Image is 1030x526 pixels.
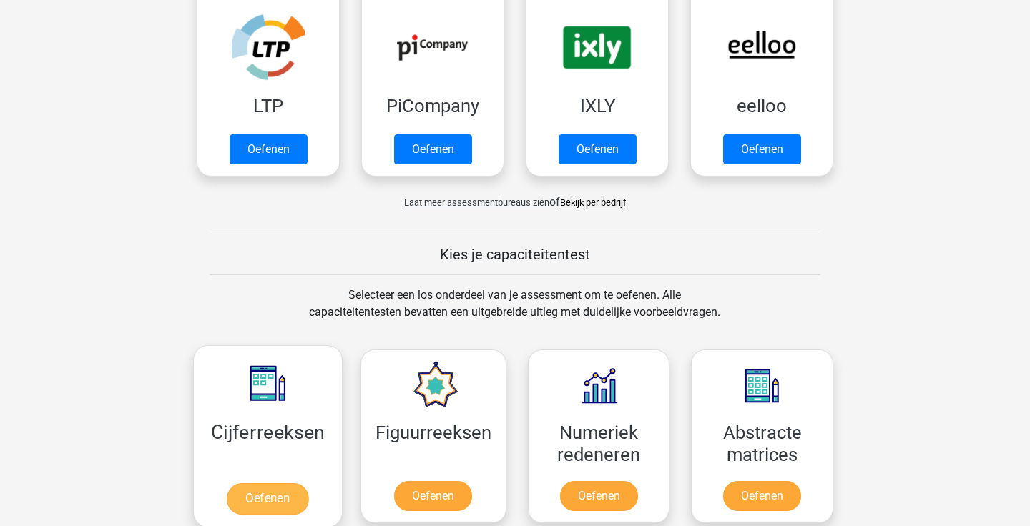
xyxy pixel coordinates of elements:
a: Oefenen [394,481,472,511]
a: Oefenen [723,134,801,164]
a: Oefenen [230,134,308,164]
a: Oefenen [723,481,801,511]
h5: Kies je capaciteitentest [210,246,820,263]
a: Oefenen [560,481,638,511]
a: Oefenen [227,483,308,515]
div: of [186,182,844,211]
a: Oefenen [559,134,637,164]
div: Selecteer een los onderdeel van je assessment om te oefenen. Alle capaciteitentesten bevatten een... [295,287,734,338]
a: Bekijk per bedrijf [560,197,626,208]
a: Oefenen [394,134,472,164]
span: Laat meer assessmentbureaus zien [404,197,549,208]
